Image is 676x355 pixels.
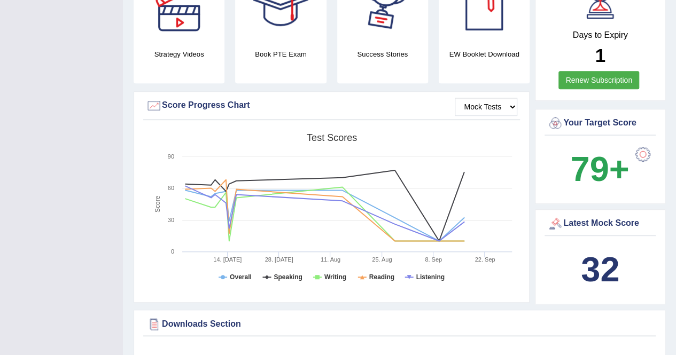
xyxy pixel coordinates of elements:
[235,49,326,60] h4: Book PTE Exam
[230,273,252,281] tspan: Overall
[146,98,517,114] div: Score Progress Chart
[475,256,495,263] tspan: 22. Sep
[168,217,174,223] text: 30
[307,132,357,143] tspan: Test scores
[171,248,174,255] text: 0
[146,316,653,332] div: Downloads Section
[595,45,605,66] b: 1
[168,153,174,160] text: 90
[154,195,161,212] tspan: Score
[265,256,293,263] tspan: 28. [DATE]
[439,49,530,60] h4: EW Booklet Download
[324,273,346,281] tspan: Writing
[547,30,653,40] h4: Days to Expiry
[425,256,442,263] tspan: 8. Sep
[416,273,445,281] tspan: Listening
[570,149,629,188] b: 79+
[581,250,619,289] b: 32
[372,256,392,263] tspan: 25. Aug
[274,273,302,281] tspan: Speaking
[547,216,653,232] div: Latest Mock Score
[547,115,653,131] div: Your Target Score
[337,49,428,60] h4: Success Stories
[321,256,340,263] tspan: 11. Aug
[168,185,174,191] text: 60
[369,273,394,281] tspan: Reading
[134,49,224,60] h4: Strategy Videos
[558,71,639,89] a: Renew Subscription
[213,256,242,263] tspan: 14. [DATE]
